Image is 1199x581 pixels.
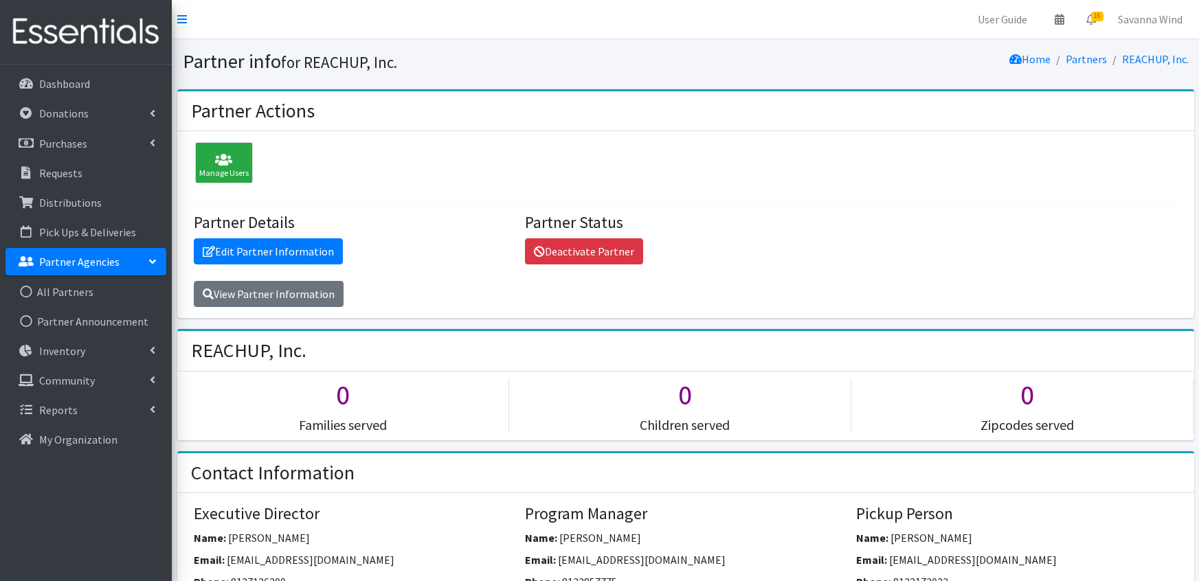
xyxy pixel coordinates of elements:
[183,49,681,73] h1: Partner info
[558,553,726,567] span: [EMAIL_ADDRESS][DOMAIN_NAME]
[1066,52,1107,66] a: Partners
[191,339,306,363] h2: REACHUP, Inc.
[5,426,166,453] a: My Organization
[525,551,556,568] label: Email:
[39,225,136,239] p: Pick Ups & Deliveries
[227,553,394,567] span: [EMAIL_ADDRESS][DOMAIN_NAME]
[856,551,887,568] label: Email:
[194,529,226,546] label: Name:
[39,196,102,209] p: Distributions
[5,308,166,335] a: Partner Announcement
[862,378,1193,411] h1: 0
[5,9,166,55] img: HumanEssentials
[856,529,888,546] label: Name:
[39,403,78,417] p: Reports
[1091,12,1103,21] span: 16
[1107,5,1194,33] a: Savanna Wind
[39,344,85,358] p: Inventory
[967,5,1038,33] a: User Guide
[559,531,641,545] span: [PERSON_NAME]
[5,130,166,157] a: Purchases
[519,417,851,433] h5: Children served
[191,100,315,123] h2: Partner Actions
[39,166,82,180] p: Requests
[194,551,225,568] label: Email:
[5,278,166,306] a: All Partners
[519,378,851,411] h1: 0
[5,396,166,424] a: Reports
[525,238,643,264] a: Deactivate Partner
[39,77,90,91] p: Dashboard
[39,137,87,150] p: Purchases
[194,281,344,307] a: View Partner Information
[177,378,508,411] h1: 0
[177,417,508,433] h5: Families served
[194,213,515,233] h4: Partner Details
[39,255,120,269] p: Partner Agencies
[525,529,557,546] label: Name:
[5,70,166,98] a: Dashboard
[39,433,117,446] p: My Organization
[5,367,166,394] a: Community
[5,337,166,365] a: Inventory
[191,462,355,485] h2: Contact Information
[862,417,1193,433] h5: Zipcodes served
[39,374,95,387] p: Community
[228,531,310,545] span: [PERSON_NAME]
[525,213,846,233] h4: Partner Status
[5,218,166,246] a: Pick Ups & Deliveries
[195,142,253,183] div: Manage Users
[1122,52,1189,66] a: REACHUP, Inc.
[39,106,89,120] p: Donations
[5,189,166,216] a: Distributions
[281,52,397,72] small: for REACHUP, Inc.
[194,238,343,264] a: Edit Partner Information
[1075,5,1107,33] a: 16
[5,159,166,187] a: Requests
[525,504,846,524] h4: Program Manager
[188,158,253,172] a: Manage Users
[5,100,166,127] a: Donations
[1009,52,1051,66] a: Home
[5,248,166,275] a: Partner Agencies
[856,504,1177,524] h4: Pickup Person
[889,553,1057,567] span: [EMAIL_ADDRESS][DOMAIN_NAME]
[194,504,515,524] h4: Executive Director
[890,531,972,545] span: [PERSON_NAME]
